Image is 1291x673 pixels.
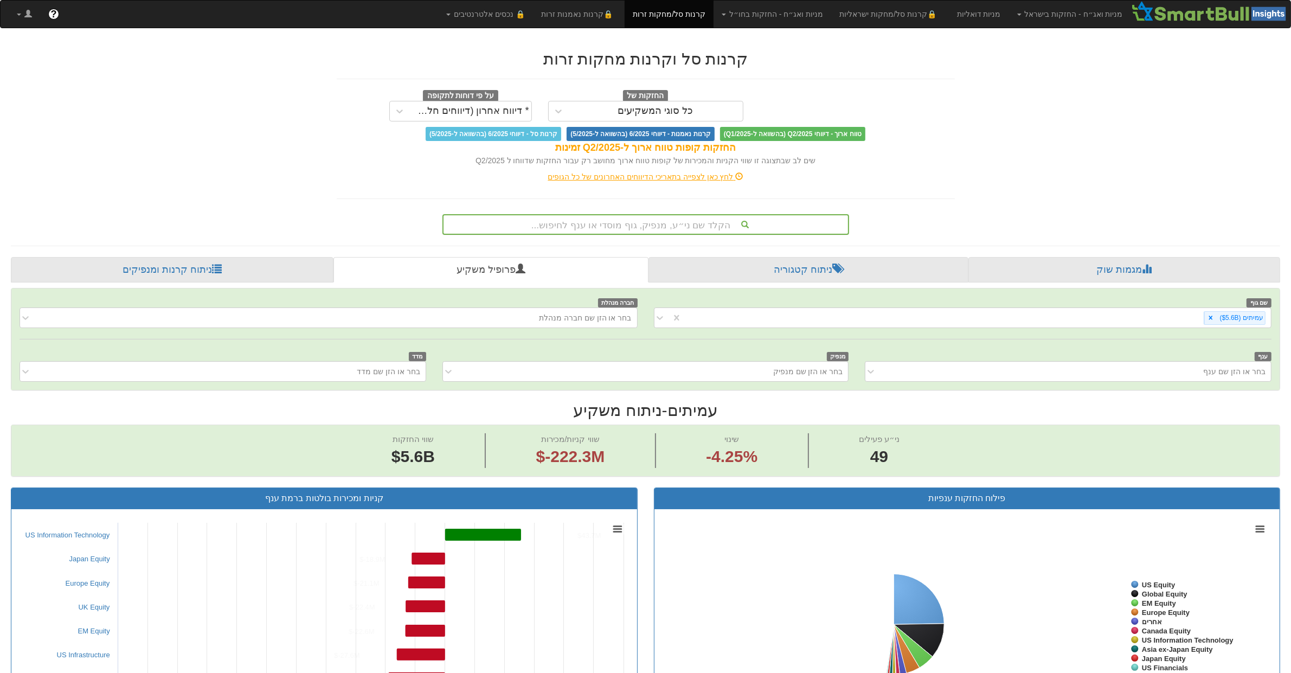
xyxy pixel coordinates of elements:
[773,366,843,377] div: בחר או הזן שם מנפיק
[423,90,498,102] span: על פי דוחות לתקופה
[409,352,426,361] span: מדד
[1142,636,1234,644] tspan: US Information Technology
[11,401,1280,419] h2: עמיתים - ניתוח משקיע
[1142,618,1162,626] tspan: אחרים
[618,106,693,117] div: כל סוגי המשקיעים
[334,651,360,659] tspan: $-27.6M
[79,603,110,611] a: UK Equity
[337,155,955,166] div: שים לב שבתצוגה זו שווי הקניות והמכירות של קופות טווח ארוך מחושב רק עבור החזקות שדווחו ל Q2/2025
[78,627,110,635] a: EM Equity
[859,445,900,469] span: 49
[57,651,110,659] a: US Infrastructure
[1142,664,1188,672] tspan: US Financials
[349,627,375,636] tspan: $-22.6M
[1142,627,1191,635] tspan: Canada Equity
[648,257,968,283] a: ניתוח קטגוריה
[1217,312,1265,324] div: עמיתים ‎($5.6B‎)‎
[827,352,849,361] span: מנפיק
[623,90,669,102] span: החזקות של
[329,171,963,182] div: לחץ כאן לצפייה בתאריכי הדיווחים האחרונים של כל הגופים
[393,434,434,444] span: שווי החזקות
[20,493,629,503] h3: קניות ומכירות בולטות ברמת ענף
[1255,352,1271,361] span: ענף
[831,1,948,28] a: 🔒קרנות סל/מחקות ישראליות
[539,312,631,323] div: בחר או הזן שם חברה מנהלת
[541,434,599,444] span: שווי קניות/מכירות
[1142,581,1176,589] tspan: US Equity
[337,141,955,155] div: החזקות קופות טווח ארוך ל-Q2/2025 זמינות
[1203,366,1266,377] div: בחר או הזן שם ענף
[1131,1,1290,22] img: Smartbull
[40,1,67,28] a: ?
[426,127,561,141] span: קרנות סל - דיווחי 6/2025 (בהשוואה ל-5/2025)
[69,555,110,563] a: Japan Equity
[337,50,955,68] h2: קרנות סל וקרנות מחקות זרות
[11,257,333,283] a: ניתוח קרנות ומנפיקים
[1247,298,1271,307] span: שם גוף
[66,579,110,587] a: Europe Equity
[663,493,1272,503] h3: פילוח החזקות ענפיות
[1009,1,1131,28] a: מניות ואג״ח - החזקות בישראל
[359,555,386,563] tspan: $-18.9M
[714,1,831,28] a: מניות ואג״ח - החזקות בחו״ל
[724,434,739,444] span: שינוי
[706,445,757,469] span: -4.25%
[1142,608,1190,617] tspan: Europe Equity
[949,1,1009,28] a: מניות דואליות
[25,531,110,539] a: US Information Technology
[625,1,714,28] a: קרנות סל/מחקות זרות
[438,1,533,28] a: 🔒 נכסים אלטרנטיבים
[536,447,605,465] span: $-222.3M
[50,9,56,20] span: ?
[1142,645,1213,653] tspan: Asia ex-Japan Equity
[968,257,1280,283] a: מגמות שוק
[444,215,848,234] div: הקלד שם ני״ע, מנפיק, גוף מוסדי או ענף לחיפוש...
[1142,599,1177,607] tspan: EM Equity
[533,1,625,28] a: 🔒קרנות נאמנות זרות
[333,257,648,283] a: פרופיל משקיע
[1142,655,1186,663] tspan: Japan Equity
[357,366,420,377] div: בחר או הזן שם מדד
[577,531,601,540] tspan: $43.7M
[598,298,638,307] span: חברה מנהלת
[349,603,375,611] tspan: $-22.4M
[354,579,380,587] tspan: $-21.1M
[859,434,900,444] span: ני״ע פעילים
[412,106,529,117] div: * דיווח אחרון (דיווחים חלקיים)
[567,127,714,141] span: קרנות נאמנות - דיווחי 6/2025 (בהשוואה ל-5/2025)
[720,127,865,141] span: טווח ארוך - דיווחי Q2/2025 (בהשוואה ל-Q1/2025)
[391,447,435,465] span: $5.6B
[1142,590,1188,598] tspan: Global Equity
